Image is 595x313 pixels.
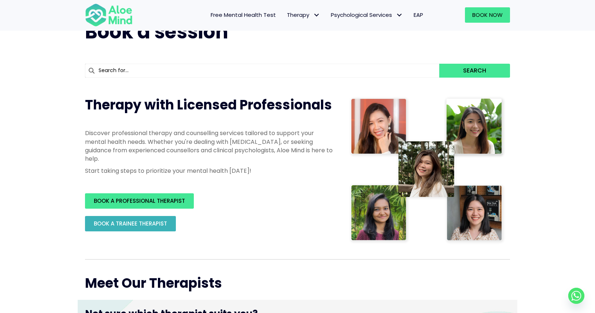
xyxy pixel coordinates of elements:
[331,11,403,19] span: Psychological Services
[311,10,322,21] span: Therapy: submenu
[349,96,506,245] img: Therapist collage
[85,96,332,114] span: Therapy with Licensed Professionals
[85,3,133,27] img: Aloe mind Logo
[408,7,429,23] a: EAP
[85,193,194,209] a: BOOK A PROFESSIONAL THERAPIST
[94,220,167,227] span: BOOK A TRAINEE THERAPIST
[205,7,281,23] a: Free Mental Health Test
[394,10,404,21] span: Psychological Services: submenu
[287,11,320,19] span: Therapy
[325,7,408,23] a: Psychological ServicesPsychological Services: submenu
[85,274,222,292] span: Meet Our Therapists
[465,7,510,23] a: Book Now
[211,11,276,19] span: Free Mental Health Test
[472,11,503,19] span: Book Now
[414,11,423,19] span: EAP
[85,18,228,45] span: Book a session
[85,129,334,163] p: Discover professional therapy and counselling services tailored to support your mental health nee...
[142,7,429,23] nav: Menu
[281,7,325,23] a: TherapyTherapy: submenu
[85,167,334,175] p: Start taking steps to prioritize your mental health [DATE]!
[568,288,584,304] a: Whatsapp
[94,197,185,205] span: BOOK A PROFESSIONAL THERAPIST
[439,64,510,78] button: Search
[85,216,176,231] a: BOOK A TRAINEE THERAPIST
[85,64,439,78] input: Search for...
